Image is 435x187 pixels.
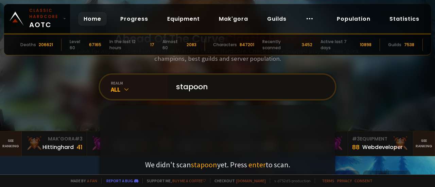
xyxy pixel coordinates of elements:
[360,42,371,48] div: 10898
[384,12,425,26] a: Statistics
[142,178,206,183] span: Support me,
[240,42,254,48] div: 847201
[352,143,360,152] div: 88
[89,42,101,48] div: 67165
[354,178,372,183] a: Consent
[348,131,413,156] a: #3Equipment88Webdeveloper
[70,39,86,51] div: Level 60
[26,135,83,143] div: Mak'Gora
[29,7,60,30] span: AOTC
[213,42,237,48] div: Characters
[172,75,327,99] input: Search a character...
[150,42,154,48] div: 17
[115,12,154,26] a: Progress
[337,178,352,183] a: Privacy
[362,143,403,151] div: Webdeveloper
[262,39,299,51] div: Recently scanned
[162,39,184,51] div: Almost 60
[413,131,435,156] a: Seeranking
[29,7,60,20] small: Classic Hardcore
[111,86,168,93] div: All
[76,143,83,152] div: 41
[388,42,401,48] div: Guilds
[213,12,254,26] a: Mak'gora
[91,135,148,143] div: Mak'Gora
[162,12,205,26] a: Equipment
[67,178,97,183] span: Made by
[262,12,292,26] a: Guilds
[75,135,83,142] span: # 3
[352,135,360,142] span: # 3
[187,42,196,48] div: 2083
[78,12,107,26] a: Home
[20,42,36,48] div: Deaths
[42,143,74,151] div: Hittinghard
[4,4,70,33] a: Classic HardcoreAOTC
[404,42,414,48] div: 7538
[172,178,206,183] a: Buy me a coffee
[236,178,266,183] a: [DOMAIN_NAME]
[109,39,148,51] div: In the last 12 hours
[331,12,376,26] a: Population
[39,42,53,48] div: 206621
[191,160,217,169] span: stapoon
[248,160,266,169] span: enter
[352,135,409,143] div: Equipment
[322,178,334,183] a: Terms
[270,178,311,183] span: v. d752d5 - production
[210,178,266,183] span: Checkout
[302,42,312,48] div: 3452
[87,131,152,156] a: Mak'Gora#2Rivench100
[320,39,357,51] div: Active last 7 days
[363,170,411,185] div: Stitches
[111,80,168,86] div: realm
[22,131,87,156] a: Mak'Gora#3Hittinghard41
[87,178,97,183] a: a fan
[145,160,290,169] p: We didn't scan yet. Press to scan.
[106,178,133,183] a: Report a bug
